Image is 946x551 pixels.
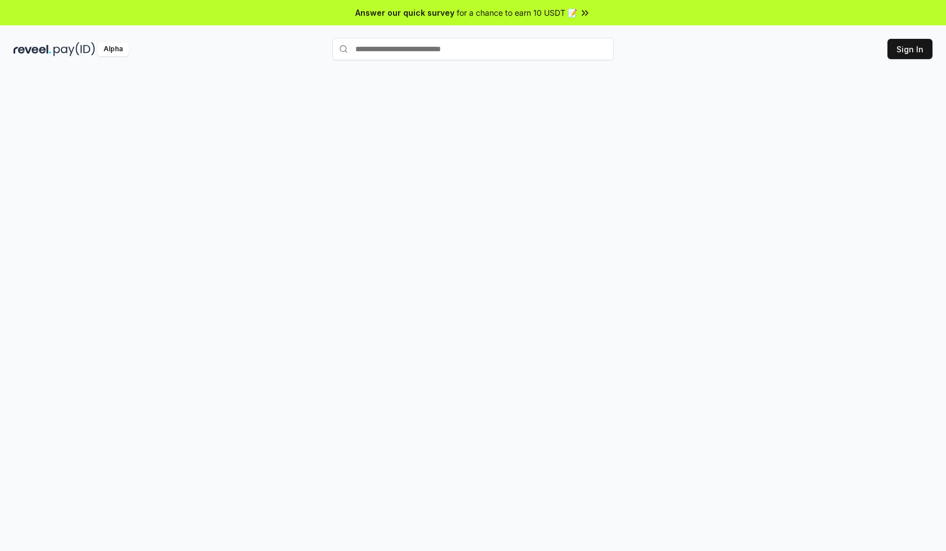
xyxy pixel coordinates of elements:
[97,42,129,56] div: Alpha
[14,42,51,56] img: reveel_dark
[887,39,932,59] button: Sign In
[53,42,95,56] img: pay_id
[457,7,577,19] span: for a chance to earn 10 USDT 📝
[355,7,454,19] span: Answer our quick survey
